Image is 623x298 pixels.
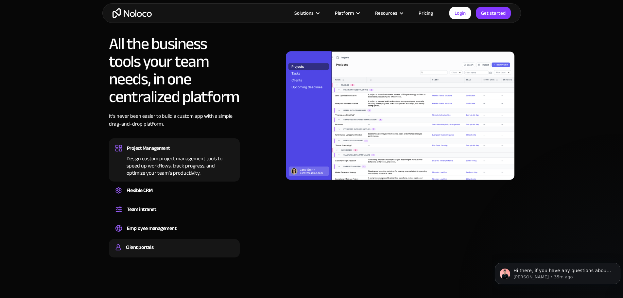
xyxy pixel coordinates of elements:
div: Solutions [294,9,314,17]
iframe: Intercom notifications message [492,249,623,295]
div: Employee management [127,223,177,233]
div: Platform [327,9,367,17]
div: Resources [367,9,410,17]
div: Client portals [126,242,153,252]
div: Create a custom CRM that you can adapt to your business’s needs, centralize your workflows, and m... [115,195,233,197]
div: Platform [335,9,354,17]
div: Build a secure, fully-branded, and personalized client portal that lets your customers self-serve. [115,252,233,254]
div: Resources [375,9,397,17]
a: Pricing [410,9,441,17]
div: Easily manage employee information, track performance, and handle HR tasks from a single platform. [115,233,233,235]
div: Design custom project management tools to speed up workflows, track progress, and optimize your t... [115,153,233,177]
div: Flexible CRM [127,185,153,195]
a: Get started [476,7,511,19]
a: Login [449,7,471,19]
div: It’s never been easier to build a custom app with a simple drag-and-drop platform. [109,112,240,138]
div: Set up a central space for your team to collaborate, share information, and stay up to date on co... [115,214,233,216]
h2: All the business tools your team needs, in one centralized platform [109,35,240,106]
div: Solutions [286,9,327,17]
div: Team intranet [127,204,156,214]
a: home [112,8,152,18]
div: Project Management [127,143,170,153]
